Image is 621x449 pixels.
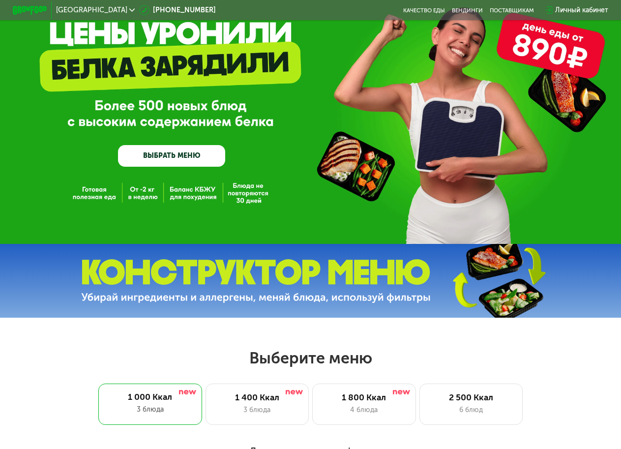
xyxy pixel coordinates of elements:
[452,7,483,14] a: Вендинги
[403,7,445,14] a: Качество еды
[322,392,407,403] div: 1 800 Ккал
[322,405,407,415] div: 4 блюда
[56,7,127,14] span: [GEOGRAPHIC_DATA]
[28,348,593,368] h2: Выберите меню
[107,392,193,402] div: 1 000 Ккал
[139,5,216,15] a: [PHONE_NUMBER]
[555,5,608,15] div: Личный кабинет
[428,405,513,415] div: 6 блюд
[214,405,299,415] div: 3 блюда
[214,392,299,403] div: 1 400 Ккал
[428,392,513,403] div: 2 500 Ккал
[490,7,534,14] div: поставщикам
[118,145,225,167] a: ВЫБРАТЬ МЕНЮ
[107,404,193,415] div: 3 блюда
